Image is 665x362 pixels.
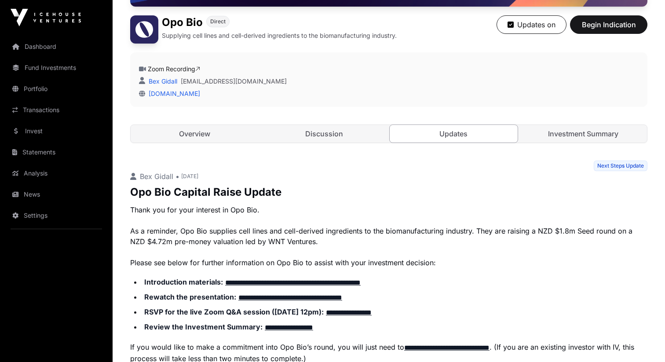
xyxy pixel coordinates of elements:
a: Fund Investments [7,58,106,77]
a: Investment Summary [519,125,647,143]
iframe: Chat Widget [621,320,665,362]
a: Analysis [7,164,106,183]
strong: Review the Investment Summary: [144,322,263,331]
img: Opo Bio [130,15,158,44]
strong: RSVP for the live Zoom Q&A session ([DATE] 12pm): [144,307,324,316]
a: Transactions [7,100,106,120]
nav: Tabs [131,125,647,143]
span: Begin Indication [581,19,636,30]
a: [EMAIL_ADDRESS][DOMAIN_NAME] [181,77,287,86]
a: Portfolio [7,79,106,99]
span: Next Steps Update [594,161,647,171]
a: Invest [7,121,106,141]
a: Begin Indication [570,24,647,33]
a: [DOMAIN_NAME] [145,90,200,97]
a: Settings [7,206,106,225]
img: Icehouse Ventures Logo [11,9,81,26]
span: [DATE] [181,173,198,180]
p: Supplying cell lines and cell-derived ingredients to the biomanufacturing industry. [162,31,397,40]
span: Direct [210,18,226,25]
h1: Opo Bio [162,15,203,29]
a: Zoom Recording [148,65,200,73]
p: Bex Gidall • [130,171,179,182]
a: Dashboard [7,37,106,56]
button: Updates on [497,15,566,34]
a: News [7,185,106,204]
a: Statements [7,143,106,162]
strong: Rewatch the presentation: [144,293,236,301]
button: Begin Indication [570,15,647,34]
a: Bex Gidall [147,77,177,85]
a: Updates [389,124,518,143]
p: Thank you for your interest in Opo Bio. As a reminder, Opo Bio supplies cell lines and cell-deriv... [130,205,647,268]
a: Overview [131,125,259,143]
a: Discussion [260,125,388,143]
strong: Introduction materials: [144,278,223,286]
p: Opo Bio Capital Raise Update [130,185,647,199]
